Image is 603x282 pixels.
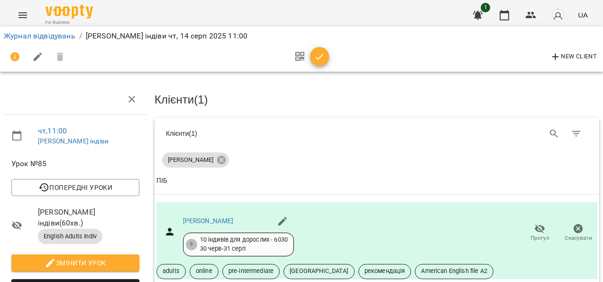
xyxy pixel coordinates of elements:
span: Скасувати [565,234,592,242]
span: [PERSON_NAME] [162,156,219,164]
p: [PERSON_NAME] індіви чт, 14 серп 2025 11:00 [86,30,247,42]
span: Прогул [530,234,549,242]
span: For Business [46,19,93,26]
span: New Client [550,51,597,63]
div: Table Toolbar [155,118,599,149]
button: Menu [11,4,34,27]
span: 1 [481,3,490,12]
a: чт , 11:00 [38,126,67,135]
span: Урок №85 [11,158,139,169]
span: [PERSON_NAME] індіви ( 60 хв. ) [38,207,139,229]
div: ПІБ [156,175,167,187]
div: Sort [156,175,167,187]
span: online [190,267,218,275]
button: Попередні уроки [11,179,139,196]
span: Попередні уроки [19,182,132,193]
a: [PERSON_NAME] індіви [38,137,109,145]
li: / [79,30,82,42]
span: pre-intermediate [223,267,279,275]
span: UA [578,10,588,20]
span: рекомендація [359,267,411,275]
div: 10 індивів для дорослих - 6030 30 черв - 31 серп [200,235,288,253]
img: Voopty Logo [46,5,93,19]
button: Прогул [521,220,559,246]
span: adults [157,267,185,275]
span: Змінити урок [19,257,132,269]
span: ПІБ [156,175,597,187]
button: Змінити урок [11,254,139,272]
button: UA [574,6,592,24]
button: Search [543,122,566,145]
button: Фільтр [565,122,588,145]
span: American English file A2 [415,267,493,275]
a: Журнал відвідувань [4,31,75,40]
div: Клієнти ( 1 ) [166,129,370,138]
button: Скасувати [559,220,597,246]
a: [PERSON_NAME] [183,217,234,225]
span: [GEOGRAPHIC_DATA] [284,267,354,275]
div: [PERSON_NAME] [162,152,229,168]
button: New Client [548,49,599,65]
div: 9 [186,239,197,250]
h3: Клієнти ( 1 ) [155,94,599,106]
img: avatar_s.png [551,9,565,22]
span: English Adults Indiv [38,232,102,241]
nav: breadcrumb [4,30,599,42]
